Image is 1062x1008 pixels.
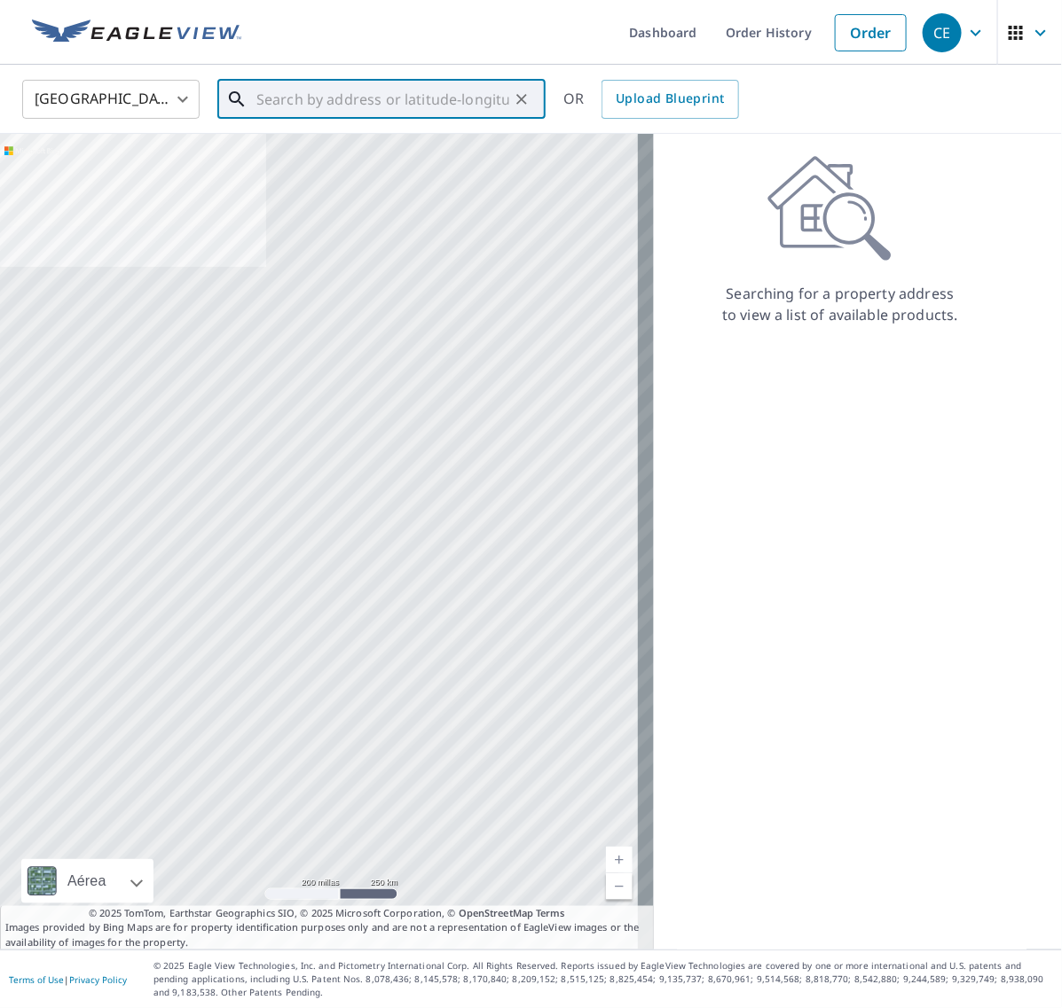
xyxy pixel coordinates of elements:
[563,80,739,119] div: OR
[69,973,127,986] a: Privacy Policy
[923,13,962,52] div: CE
[606,873,633,900] a: Nivel actual 5, alejar
[89,906,565,921] span: © 2025 TomTom, Earthstar Geographics SIO, © 2025 Microsoft Corporation, ©
[22,74,200,124] div: [GEOGRAPHIC_DATA]
[509,87,534,112] button: Clear
[9,974,127,985] p: |
[459,906,533,919] a: OpenStreetMap
[616,88,724,110] span: Upload Blueprint
[9,973,64,986] a: Terms of Use
[32,20,241,46] img: EV Logo
[153,959,1053,999] p: © 2025 Eagle View Technologies, Inc. and Pictometry International Corp. All Rights Reserved. Repo...
[256,74,509,124] input: Search by address or latitude-longitude
[835,14,907,51] a: Order
[721,283,959,325] p: Searching for a property address to view a list of available products.
[536,906,565,919] a: Terms
[62,859,112,903] div: Aérea
[606,847,633,873] a: Nivel actual 5, ampliar
[21,859,153,903] div: Aérea
[602,80,738,119] a: Upload Blueprint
